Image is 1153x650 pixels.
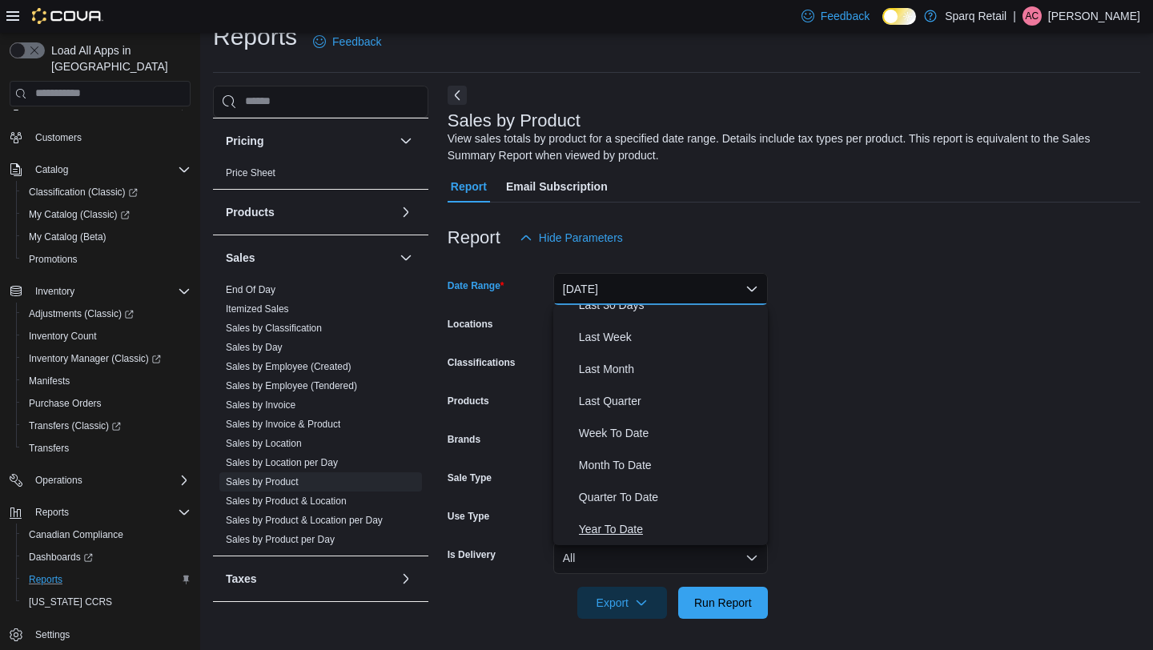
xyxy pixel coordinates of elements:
[226,419,340,430] a: Sales by Invoice & Product
[16,226,197,248] button: My Catalog (Beta)
[448,111,581,130] h3: Sales by Product
[22,525,191,544] span: Canadian Compliance
[579,487,761,507] span: Quarter To Date
[29,208,130,221] span: My Catalog (Classic)
[22,592,119,612] a: [US_STATE] CCRS
[29,253,78,266] span: Promotions
[22,183,191,202] span: Classification (Classic)
[29,330,97,343] span: Inventory Count
[1013,6,1016,26] p: |
[396,248,416,267] button: Sales
[29,471,191,490] span: Operations
[226,418,340,431] span: Sales by Invoice & Product
[29,186,138,199] span: Classification (Classic)
[226,438,302,449] a: Sales by Location
[22,327,103,346] a: Inventory Count
[29,528,123,541] span: Canadian Compliance
[226,476,299,487] a: Sales by Product
[882,8,916,25] input: Dark Mode
[579,423,761,443] span: Week To Date
[448,130,1132,164] div: View sales totals by product for a specified date range. Details include tax types per product. T...
[226,495,347,508] span: Sales by Product & Location
[332,34,381,50] span: Feedback
[29,307,134,320] span: Adjustments (Classic)
[29,442,69,455] span: Transfers
[506,171,608,203] span: Email Subscription
[29,471,89,490] button: Operations
[22,439,191,458] span: Transfers
[16,392,197,415] button: Purchase Orders
[29,596,112,608] span: [US_STATE] CCRS
[226,514,383,527] span: Sales by Product & Location per Day
[226,204,275,220] h3: Products
[448,318,493,331] label: Locations
[3,469,197,492] button: Operations
[29,503,191,522] span: Reports
[448,395,489,407] label: Products
[29,419,121,432] span: Transfers (Classic)
[226,284,275,295] a: End Of Day
[16,181,197,203] a: Classification (Classic)
[1026,6,1039,26] span: AC
[226,515,383,526] a: Sales by Product & Location per Day
[307,26,388,58] a: Feedback
[29,573,62,586] span: Reports
[226,496,347,507] a: Sales by Product & Location
[213,163,428,189] div: Pricing
[29,231,106,243] span: My Catalog (Beta)
[396,203,416,222] button: Products
[32,8,103,24] img: Cova
[579,295,761,315] span: Last 30 Days
[226,361,352,372] a: Sales by Employee (Created)
[22,416,127,435] a: Transfers (Classic)
[22,304,140,323] a: Adjustments (Classic)
[226,250,393,266] button: Sales
[22,592,191,612] span: Washington CCRS
[16,415,197,437] a: Transfers (Classic)
[29,375,70,387] span: Manifests
[29,624,191,644] span: Settings
[1048,6,1140,26] p: [PERSON_NAME]
[226,399,295,411] a: Sales by Invoice
[16,347,197,370] a: Inventory Manager (Classic)
[29,282,191,301] span: Inventory
[22,548,191,567] span: Dashboards
[882,25,883,26] span: Dark Mode
[3,280,197,303] button: Inventory
[513,222,629,254] button: Hide Parameters
[226,133,393,149] button: Pricing
[1022,6,1042,26] div: Aimee Calder
[22,394,191,413] span: Purchase Orders
[3,501,197,524] button: Reports
[226,457,338,468] a: Sales by Location per Day
[29,282,81,301] button: Inventory
[22,371,191,391] span: Manifests
[22,548,99,567] a: Dashboards
[16,370,197,392] button: Manifests
[226,379,357,392] span: Sales by Employee (Tendered)
[226,456,338,469] span: Sales by Location per Day
[22,349,191,368] span: Inventory Manager (Classic)
[448,471,492,484] label: Sale Type
[945,6,1006,26] p: Sparq Retail
[226,250,255,266] h3: Sales
[226,571,257,587] h3: Taxes
[16,524,197,546] button: Canadian Compliance
[35,285,74,298] span: Inventory
[579,455,761,475] span: Month To Date
[22,371,76,391] a: Manifests
[45,42,191,74] span: Load All Apps in [GEOGRAPHIC_DATA]
[22,570,191,589] span: Reports
[226,323,322,334] a: Sales by Classification
[16,437,197,459] button: Transfers
[35,506,69,519] span: Reports
[22,304,191,323] span: Adjustments (Classic)
[226,303,289,315] a: Itemized Sales
[226,342,283,353] a: Sales by Day
[16,568,197,591] button: Reports
[553,273,768,305] button: [DATE]
[226,322,322,335] span: Sales by Classification
[226,534,335,545] a: Sales by Product per Day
